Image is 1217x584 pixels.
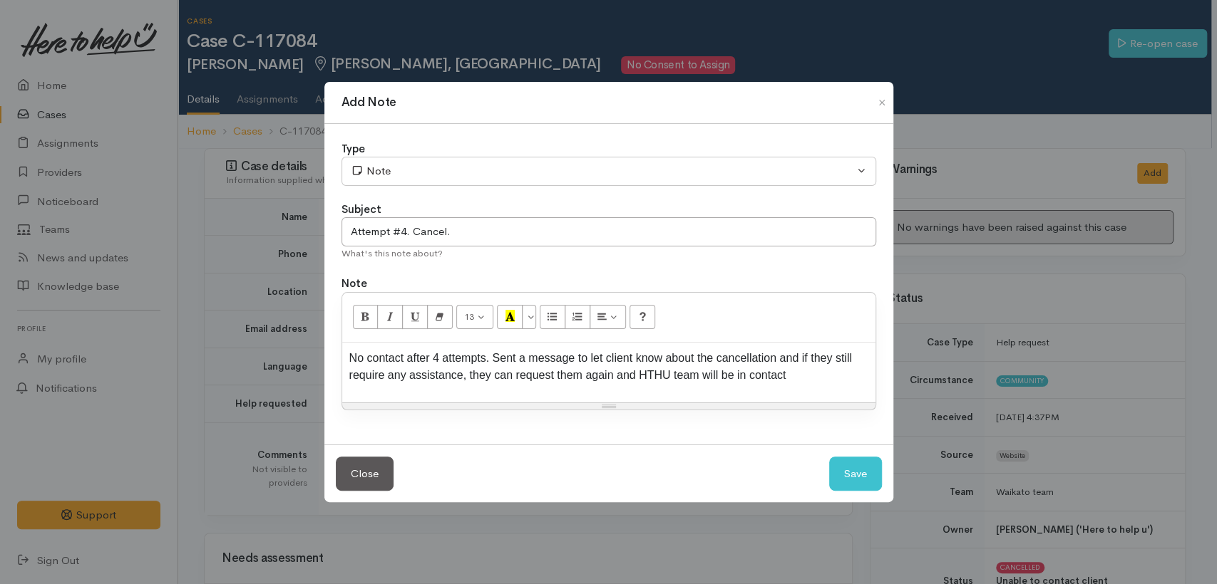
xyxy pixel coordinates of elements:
[342,157,876,186] button: Note
[565,305,590,329] button: Ordered list (CTRL+SHIFT+NUM8)
[377,305,403,329] button: Italic (CTRL+I)
[464,311,474,323] span: 13
[402,305,428,329] button: Underline (CTRL+U)
[456,305,494,329] button: Font Size
[351,163,854,179] div: Note
[871,94,893,111] button: Close
[540,305,565,329] button: Unordered list (CTRL+SHIFT+NUM7)
[353,305,379,329] button: Bold (CTRL+B)
[497,305,523,329] button: Recent Color
[522,305,536,329] button: More Color
[342,141,365,157] label: Type
[342,276,367,292] label: Note
[427,305,453,329] button: Remove Font Style (CTRL+\)
[342,403,875,410] div: Resize
[349,352,852,381] span: No contact after 4 attempts. Sent a message to let client know about the cancellation and if they...
[630,305,655,329] button: Help
[342,93,396,112] h1: Add Note
[342,202,381,218] label: Subject
[829,457,882,491] button: Save
[342,246,876,261] div: What's this note about?
[336,457,394,491] button: Close
[590,305,627,329] button: Paragraph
